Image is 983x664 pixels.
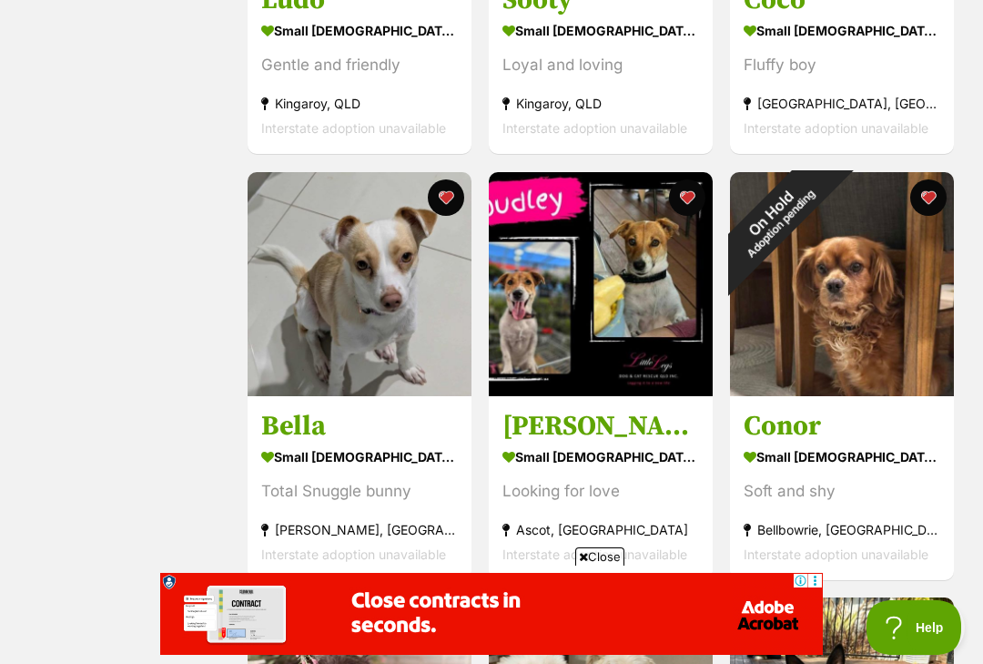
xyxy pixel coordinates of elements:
iframe: Advertisement [160,573,823,655]
div: Gentle and friendly [261,54,458,78]
span: Interstate adoption unavailable [261,547,446,562]
div: small [DEMOGRAPHIC_DATA] Dog [261,444,458,470]
span: Interstate adoption unavailable [502,121,687,137]
button: favourite [910,179,947,216]
div: Kingaroy, QLD [502,92,699,117]
div: small [DEMOGRAPHIC_DATA] Dog [744,444,940,470]
div: small [DEMOGRAPHIC_DATA] Dog [744,18,940,45]
div: [GEOGRAPHIC_DATA], [GEOGRAPHIC_DATA] [744,92,940,117]
div: Ascot, [GEOGRAPHIC_DATA] [502,517,699,542]
img: Dudley [489,172,713,396]
h3: Bella [261,409,458,444]
div: small [DEMOGRAPHIC_DATA] Dog [502,444,699,470]
div: Kingaroy, QLD [261,92,458,117]
span: Adoption pending [745,187,817,260]
div: [PERSON_NAME], [GEOGRAPHIC_DATA] [261,517,458,542]
div: Soft and shy [744,479,940,504]
span: Close [575,547,624,566]
div: small [DEMOGRAPHIC_DATA] Dog [261,18,458,45]
span: Interstate adoption unavailable [261,121,446,137]
img: Conor [730,172,954,396]
div: Looking for love [502,479,699,504]
div: Fluffy boy [744,54,940,78]
button: favourite [428,179,464,216]
h3: Conor [744,409,940,444]
h3: [PERSON_NAME] [502,409,699,444]
img: Bella [248,172,471,396]
button: favourite [669,179,705,216]
a: Bella small [DEMOGRAPHIC_DATA] Dog Total Snuggle bunny [PERSON_NAME], [GEOGRAPHIC_DATA] Interstat... [248,395,471,580]
a: Conor small [DEMOGRAPHIC_DATA] Dog Soft and shy Bellbowrie, [GEOGRAPHIC_DATA] Interstate adoption... [730,395,954,580]
div: On Hold [695,138,855,297]
span: Interstate adoption unavailable [502,547,687,562]
span: Interstate adoption unavailable [744,121,928,137]
div: Loyal and loving [502,54,699,78]
iframe: Help Scout Beacon - Open [866,600,965,655]
a: [PERSON_NAME] small [DEMOGRAPHIC_DATA] Dog Looking for love Ascot, [GEOGRAPHIC_DATA] Interstate a... [489,395,713,580]
span: Interstate adoption unavailable [744,547,928,562]
div: Total Snuggle bunny [261,479,458,504]
div: small [DEMOGRAPHIC_DATA] Dog [502,18,699,45]
div: Bellbowrie, [GEOGRAPHIC_DATA] [744,517,940,542]
a: On HoldAdoption pending [730,382,954,400]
